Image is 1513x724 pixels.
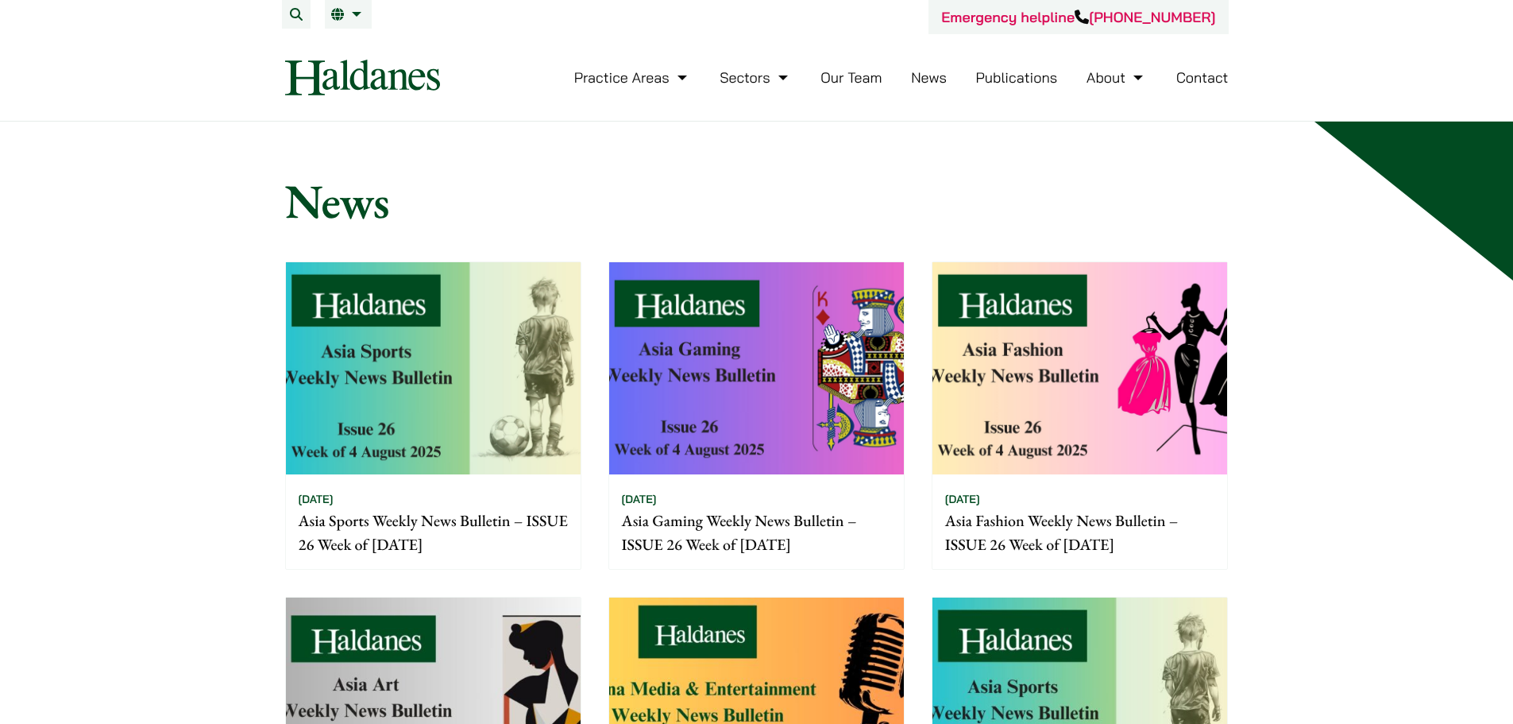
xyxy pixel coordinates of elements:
[720,68,791,87] a: Sectors
[820,68,882,87] a: Our Team
[1087,68,1147,87] a: About
[285,172,1229,230] h1: News
[622,492,657,506] time: [DATE]
[932,261,1228,570] a: [DATE] Asia Fashion Weekly News Bulletin – ISSUE 26 Week of [DATE]
[299,492,334,506] time: [DATE]
[299,509,568,556] p: Asia Sports Weekly News Bulletin – ISSUE 26 Week of [DATE]
[622,509,891,556] p: Asia Gaming Weekly News Bulletin – ISSUE 26 Week of [DATE]
[945,492,980,506] time: [DATE]
[285,261,581,570] a: [DATE] Asia Sports Weekly News Bulletin – ISSUE 26 Week of [DATE]
[1176,68,1229,87] a: Contact
[911,68,947,87] a: News
[976,68,1058,87] a: Publications
[331,8,365,21] a: EN
[945,509,1214,556] p: Asia Fashion Weekly News Bulletin – ISSUE 26 Week of [DATE]
[608,261,905,570] a: [DATE] Asia Gaming Weekly News Bulletin – ISSUE 26 Week of [DATE]
[285,60,440,95] img: Logo of Haldanes
[941,8,1215,26] a: Emergency helpline[PHONE_NUMBER]
[574,68,691,87] a: Practice Areas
